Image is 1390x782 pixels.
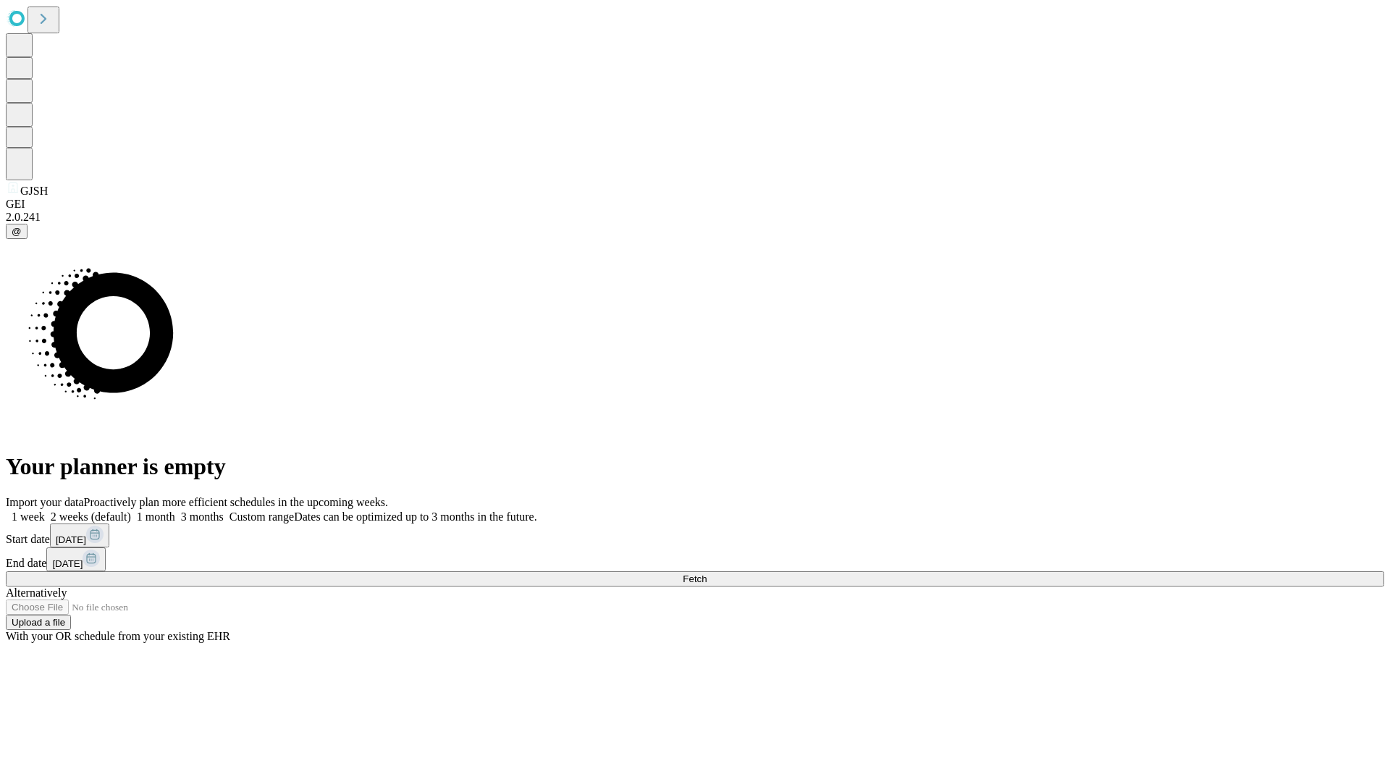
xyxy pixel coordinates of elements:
h1: Your planner is empty [6,453,1384,480]
span: @ [12,226,22,237]
span: 3 months [181,510,224,523]
span: Alternatively [6,586,67,599]
span: 1 week [12,510,45,523]
div: Start date [6,524,1384,547]
div: GEI [6,198,1384,211]
span: GJSH [20,185,48,197]
span: Import your data [6,496,84,508]
span: Dates can be optimized up to 3 months in the future. [294,510,536,523]
button: Fetch [6,571,1384,586]
div: 2.0.241 [6,211,1384,224]
span: [DATE] [56,534,86,545]
button: [DATE] [50,524,109,547]
button: Upload a file [6,615,71,630]
span: Fetch [683,573,707,584]
span: Custom range [229,510,294,523]
span: With your OR schedule from your existing EHR [6,630,230,642]
span: 1 month [137,510,175,523]
span: Proactively plan more efficient schedules in the upcoming weeks. [84,496,388,508]
button: @ [6,224,28,239]
span: [DATE] [52,558,83,569]
button: [DATE] [46,547,106,571]
span: 2 weeks (default) [51,510,131,523]
div: End date [6,547,1384,571]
